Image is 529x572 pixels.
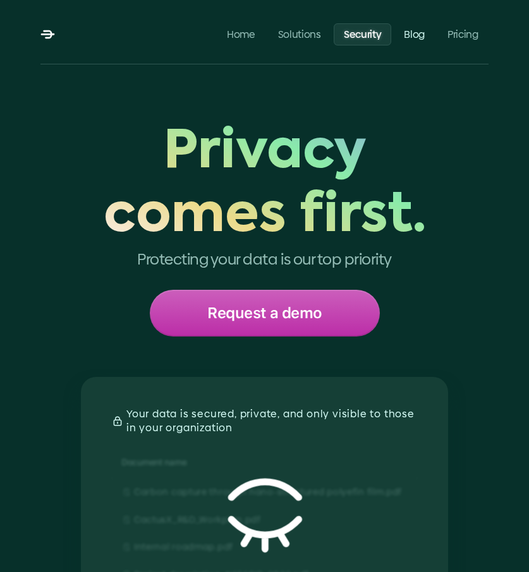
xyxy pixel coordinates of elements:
a: Pricing [437,23,489,45]
span: Privacy comes first. [81,121,448,249]
p: Internal roadmap.pdf [134,541,408,554]
p: Protecting your data is our top priority [81,249,448,270]
p: Solutions [278,28,321,40]
p: Blog [404,28,425,40]
p: Pricing [447,28,478,40]
p: Carbon capture through nano-structured polyefin film.pdf [134,486,408,499]
p: Home [227,28,255,40]
p: Request a demo [207,305,322,321]
a: Blog [394,23,435,45]
p: Your data is secured, private, and only visible to those in your organization [126,407,418,436]
a: Home [217,23,265,45]
p: Security [344,28,381,40]
p: Document name [121,456,186,468]
a: Request a demo [150,290,380,337]
a: Security [334,23,391,45]
p: CactusX_R&D_Workplan.pdf [134,514,408,527]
